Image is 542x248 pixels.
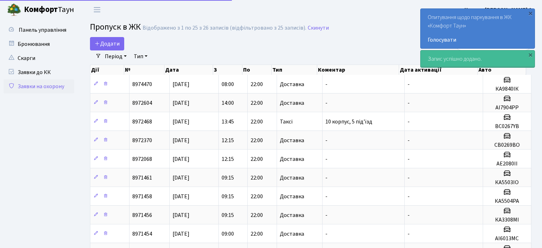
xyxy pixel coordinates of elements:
[222,211,234,219] span: 09:15
[486,123,528,130] h5: BC0267YB
[251,193,263,200] span: 22:00
[90,65,124,75] th: Дії
[251,230,263,238] span: 22:00
[325,118,372,126] span: 10 корпус, 5 під'їзд
[19,26,66,34] span: Панель управління
[24,4,74,16] span: Таун
[222,118,234,126] span: 13:45
[428,36,528,44] a: Голосувати
[399,65,477,75] th: Дата активації
[4,37,74,51] a: Бронювання
[408,193,410,200] span: -
[408,230,410,238] span: -
[478,65,526,75] th: Авто
[251,80,263,88] span: 22:00
[272,65,317,75] th: Тип
[7,3,21,17] img: logo.png
[486,235,528,242] h5: АІ6013МС
[4,51,74,65] a: Скарги
[325,80,327,88] span: -
[325,193,327,200] span: -
[4,65,74,79] a: Заявки до КК
[173,99,189,107] span: [DATE]
[132,118,152,126] span: 8972468
[280,194,304,199] span: Доставка
[280,119,293,125] span: Таксі
[4,23,74,37] a: Панель управління
[280,175,304,181] span: Доставка
[132,174,152,182] span: 8971461
[132,99,152,107] span: 8972604
[408,211,410,219] span: -
[222,193,234,200] span: 09:15
[421,50,535,67] div: Запис успішно додано.
[251,118,263,126] span: 22:00
[164,65,213,75] th: Дата
[132,230,152,238] span: 8971454
[88,4,106,16] button: Переключити навігацію
[173,174,189,182] span: [DATE]
[280,231,304,237] span: Доставка
[173,118,189,126] span: [DATE]
[222,155,234,163] span: 12:15
[143,25,306,31] div: Відображено з 1 по 25 з 26 записів (відфільтровано з 25 записів).
[124,65,164,75] th: №
[408,155,410,163] span: -
[280,81,304,87] span: Доставка
[464,6,534,14] a: Цитрус [PERSON_NAME] А.
[408,137,410,144] span: -
[222,174,234,182] span: 09:15
[222,99,234,107] span: 14:00
[24,4,58,15] b: Комфорт
[132,137,152,144] span: 8972370
[325,211,327,219] span: -
[486,142,528,149] h5: СВ0269ВО
[408,80,410,88] span: -
[251,99,263,107] span: 22:00
[242,65,272,75] th: По
[131,50,150,62] a: Тип
[132,193,152,200] span: 8971458
[486,104,528,111] h5: АІ7904РР
[132,80,152,88] span: 8974470
[325,155,327,163] span: -
[251,155,263,163] span: 22:00
[222,137,234,144] span: 12:15
[527,51,534,58] div: ×
[421,9,535,48] div: Опитування щодо паркування в ЖК «Комфорт Таун»
[308,25,329,31] a: Скинути
[486,86,528,92] h5: КА9840ІК
[132,211,152,219] span: 8971456
[486,161,528,167] h5: АЕ2080ІІ
[280,138,304,143] span: Доставка
[251,174,263,182] span: 22:00
[222,230,234,238] span: 09:00
[90,21,141,33] span: Пропуск в ЖК
[325,174,327,182] span: -
[280,156,304,162] span: Доставка
[90,37,124,50] a: Додати
[173,80,189,88] span: [DATE]
[173,155,189,163] span: [DATE]
[222,80,234,88] span: 08:00
[325,99,327,107] span: -
[102,50,130,62] a: Період
[280,212,304,218] span: Доставка
[486,179,528,186] h5: КА5503ІО
[486,198,528,205] h5: КА5504РА
[408,99,410,107] span: -
[408,174,410,182] span: -
[527,10,534,17] div: ×
[173,193,189,200] span: [DATE]
[325,137,327,144] span: -
[486,217,528,223] h5: КА3308МІ
[325,230,327,238] span: -
[173,211,189,219] span: [DATE]
[251,137,263,144] span: 22:00
[4,79,74,93] a: Заявки на охорону
[95,40,120,48] span: Додати
[317,65,399,75] th: Коментар
[173,137,189,144] span: [DATE]
[408,118,410,126] span: -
